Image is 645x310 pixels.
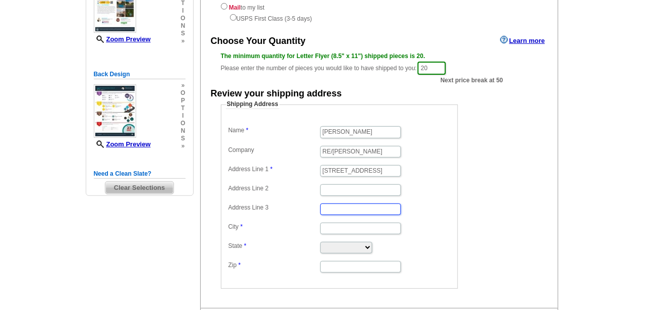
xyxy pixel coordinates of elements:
div: Please enter the number of pieces you would like to have shipped to you: [221,51,538,76]
h5: Back Design [94,70,186,79]
label: Address Line 1 [228,165,319,174]
span: » [181,37,185,45]
label: City [228,223,319,231]
span: o [181,89,185,97]
span: s [181,135,185,142]
label: Name [228,126,319,135]
span: » [181,142,185,150]
span: Clear Selections [105,182,173,194]
div: Choose Your Quantity [211,35,306,48]
img: small-thumb.jpg [94,84,136,138]
span: p [181,97,185,105]
span: Next price break at 50 [440,76,503,85]
span: s [181,30,185,37]
span: » [181,82,185,89]
div: The minimum quantity for Letter Flyer (8.5" x 11") shipped pieces is 20. [221,51,538,61]
label: State [228,242,319,250]
span: i [181,112,185,120]
span: n [181,22,185,30]
label: Company [228,146,319,154]
div: Review your shipping address [211,87,342,100]
span: o [181,120,185,127]
span: o [181,15,185,22]
a: Learn more [500,36,545,44]
strong: Mail [229,4,241,11]
legend: Shipping Address [226,100,279,109]
span: t [181,105,185,112]
h5: Need a Clean Slate? [94,169,186,179]
span: i [181,7,185,15]
label: Zip [228,261,319,270]
a: Zoom Preview [94,140,151,148]
label: Address Line 3 [228,203,319,212]
a: Zoom Preview [94,35,151,43]
div: USPS First Class (3-5 days) [221,12,538,23]
label: Address Line 2 [228,184,319,193]
span: n [181,127,185,135]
